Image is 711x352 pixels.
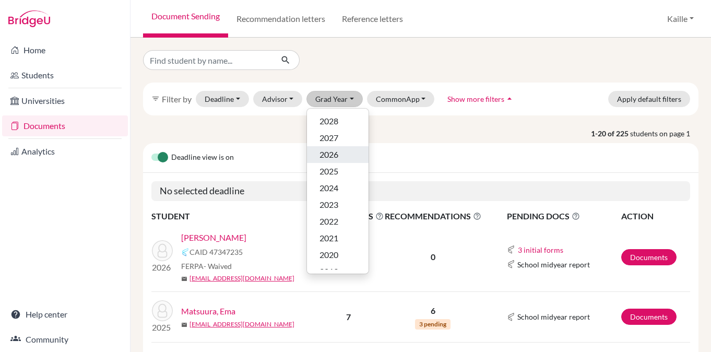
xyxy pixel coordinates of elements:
[152,261,173,274] p: 2026
[517,259,590,270] span: School midyear report
[367,91,435,107] button: CommonApp
[517,311,590,322] span: School midyear report
[2,65,128,86] a: Students
[319,148,338,161] span: 2026
[2,40,128,61] a: Home
[152,240,173,261] img: Fujita, Ryotaro
[319,232,338,244] span: 2021
[319,132,338,144] span: 2027
[2,115,128,136] a: Documents
[151,181,690,201] h5: No selected deadline
[307,213,369,230] button: 2022
[319,182,338,194] span: 2024
[507,313,515,321] img: Common App logo
[385,251,481,263] p: 0
[319,198,338,211] span: 2023
[504,93,515,104] i: arrow_drop_up
[196,91,249,107] button: Deadline
[189,247,243,257] span: CAID 47347235
[319,215,338,228] span: 2022
[307,146,369,163] button: 2026
[2,141,128,162] a: Analytics
[439,91,524,107] button: Show more filtersarrow_drop_up
[143,50,272,70] input: Find student by name...
[319,249,338,261] span: 2020
[189,320,294,329] a: [EMAIL_ADDRESS][DOMAIN_NAME]
[662,9,698,29] button: Kaille
[2,304,128,325] a: Help center
[162,94,192,104] span: Filter by
[152,321,173,334] p: 2025
[385,210,481,222] span: RECOMMENDATIONS
[151,209,313,223] th: STUDENT
[181,231,246,244] a: [PERSON_NAME]
[151,95,160,103] i: filter_list
[307,130,369,146] button: 2027
[621,309,677,325] a: Documents
[8,10,50,27] img: Bridge-U
[189,274,294,283] a: [EMAIL_ADDRESS][DOMAIN_NAME]
[307,247,369,263] button: 2020
[181,261,232,272] span: FERPA
[306,91,363,107] button: Grad Year
[307,180,369,196] button: 2024
[171,151,234,164] span: Deadline view is on
[181,305,235,318] a: Matsuura, Ema
[630,128,698,139] span: students on page 1
[307,230,369,247] button: 2021
[591,128,630,139] strong: 1-20 of 225
[307,196,369,213] button: 2023
[621,249,677,265] a: Documents
[181,322,187,328] span: mail
[204,262,232,271] span: - Waived
[307,263,369,280] button: 2019
[307,113,369,130] button: 2028
[517,244,564,256] button: 3 initial forms
[319,165,338,178] span: 2025
[2,90,128,111] a: Universities
[346,312,351,322] b: 7
[621,209,690,223] th: ACTION
[152,300,173,321] img: Matsuura, Ema
[181,276,187,282] span: mail
[507,210,620,222] span: PENDING DOCS
[181,248,189,256] img: Common App logo
[253,91,303,107] button: Advisor
[2,329,128,350] a: Community
[447,95,504,103] span: Show more filters
[307,163,369,180] button: 2025
[306,108,369,274] div: Grad Year
[507,260,515,268] img: Common App logo
[385,304,481,317] p: 6
[319,265,338,278] span: 2019
[507,245,515,254] img: Common App logo
[608,91,690,107] button: Apply default filters
[319,115,338,127] span: 2028
[415,319,451,330] span: 3 pending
